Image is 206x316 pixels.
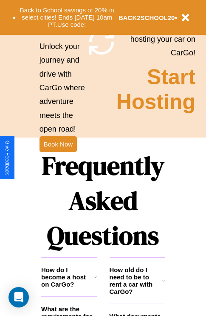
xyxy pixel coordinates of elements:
[16,4,119,31] button: Back to School savings of 20% in select cities! Ends [DATE] 10am PT.Use code:
[110,266,163,295] h3: How old do I need to be to rent a car with CarGo?
[40,136,77,152] button: Book Now
[8,287,29,307] div: Open Intercom Messenger
[41,144,165,257] h1: Frequently Asked Questions
[116,65,195,114] h2: Start Hosting
[40,40,87,136] p: Unlock your journey and drive with CarGo where adventure meets the open road!
[119,14,175,21] b: BACK2SCHOOL20
[41,266,93,288] h3: How do I become a host on CarGo?
[4,141,10,175] div: Give Feedback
